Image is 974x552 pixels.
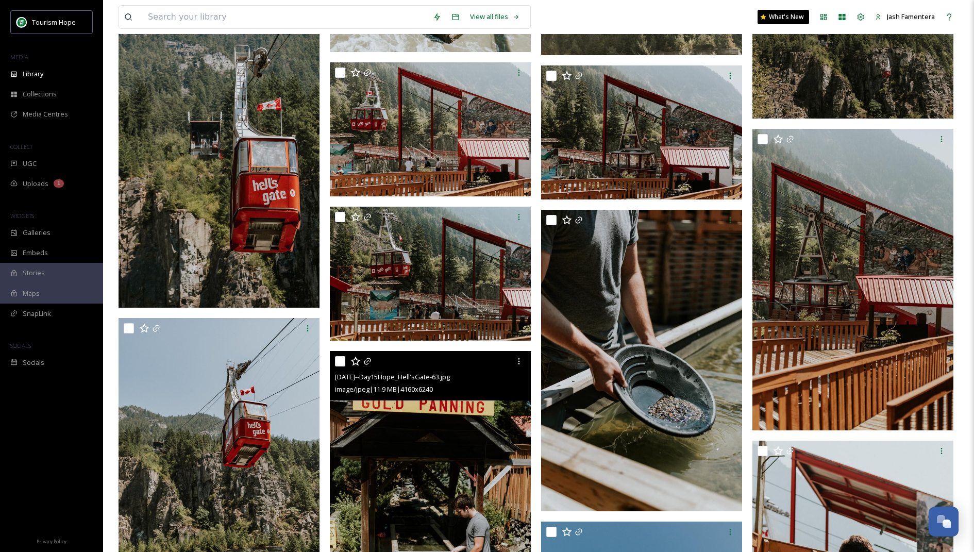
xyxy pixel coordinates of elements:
[335,384,433,394] span: image/jpeg | 11.9 MB | 4160 x 6240
[23,289,40,298] span: Maps
[929,507,959,537] button: Open Chat
[32,18,76,27] span: Tourism Hope
[143,6,428,28] input: Search your library
[23,268,45,278] span: Stories
[23,109,68,119] span: Media Centres
[758,10,809,24] a: What's New
[752,129,953,430] img: 2021.08.03--Day15Hope_Hell'sGate-65.jpg
[465,7,525,27] a: View all files
[23,358,44,367] span: Socials
[119,6,320,308] img: 2021.08.03--Day15Hope_Hell'sGate-79.jpg
[330,207,531,341] img: 2021.08.03--Day15Hope_Hell'sGate-67.jpg
[23,69,43,79] span: Library
[23,179,48,189] span: Uploads
[335,372,450,381] span: [DATE]--Day15Hope_Hell'sGate-63.jpg
[541,65,742,199] img: 2021.08.03--Day15Hope_Hell'sGate-66.jpg
[16,17,27,27] img: logo.png
[10,212,34,220] span: WIDGETS
[10,143,32,150] span: COLLECT
[37,538,66,545] span: Privacy Policy
[10,342,31,349] span: SOCIALS
[23,89,57,99] span: Collections
[54,179,64,188] div: 1
[37,534,66,547] a: Privacy Policy
[330,62,531,196] img: 2021.08.03--Day15Hope_Hell'sGate-70.jpg
[23,309,51,319] span: SnapLink
[23,248,48,258] span: Embeds
[10,53,28,61] span: MEDIA
[887,12,935,21] span: Jash Famentera
[23,159,37,169] span: UGC
[870,7,940,27] a: Jash Famentera
[23,228,51,238] span: Galleries
[541,210,742,511] img: 2021.08.03--Day15Hope_Hell'sGate-62.jpg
